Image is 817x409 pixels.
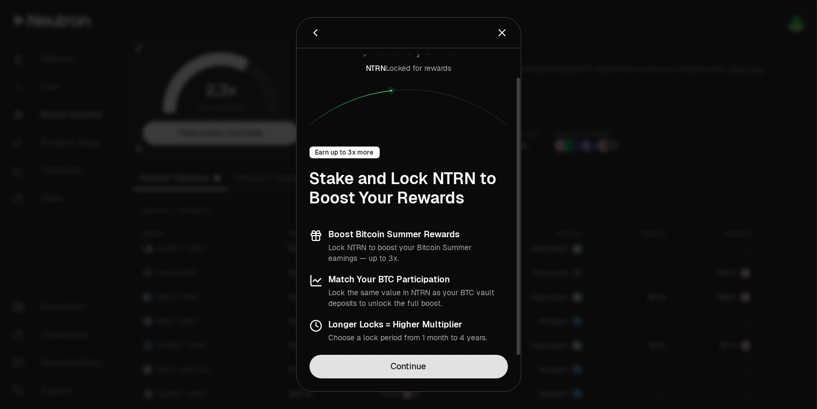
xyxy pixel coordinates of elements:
[329,229,508,240] h3: Boost Bitcoin Summer Rewards
[329,274,508,285] h3: Match Your BTC Participation
[310,147,380,158] div: Earn up to 3x more
[496,25,508,40] button: Close
[329,332,488,343] p: Choose a lock period from 1 month to 4 years.
[329,242,508,264] p: Lock NTRN to boost your Bitcoin Summer earnings — up to 3x.
[329,319,488,330] h3: Longer Locks = Higher Multiplier
[366,63,451,74] div: Locked for rewards
[366,63,386,73] span: NTRN
[329,287,508,309] p: Lock the same value in NTRN as your BTC vault deposits to unlock the full boost.
[310,169,508,208] h1: Stake and Lock NTRN to Boost Your Rewards
[310,355,508,378] a: Continue
[310,25,321,40] button: Back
